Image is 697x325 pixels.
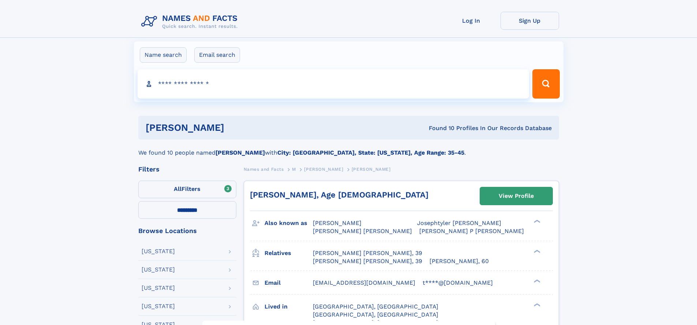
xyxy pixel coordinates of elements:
[244,165,284,174] a: Names and Facts
[304,167,343,172] span: [PERSON_NAME]
[480,187,552,205] a: View Profile
[419,228,524,234] span: [PERSON_NAME] P [PERSON_NAME]
[138,12,244,32] img: Logo Names and Facts
[304,165,343,174] a: [PERSON_NAME]
[499,188,534,204] div: View Profile
[532,302,541,307] div: ❯
[326,124,552,132] div: Found 10 Profiles In Our Records Database
[146,123,327,132] h1: [PERSON_NAME]
[430,257,489,265] a: [PERSON_NAME], 60
[265,277,313,289] h3: Email
[265,300,313,313] h3: Lived in
[532,278,541,283] div: ❯
[250,190,428,199] a: [PERSON_NAME], Age [DEMOGRAPHIC_DATA]
[142,248,175,254] div: [US_STATE]
[138,140,559,157] div: We found 10 people named with .
[140,47,187,63] label: Name search
[138,228,236,234] div: Browse Locations
[138,166,236,173] div: Filters
[417,219,501,226] span: Josephtyler [PERSON_NAME]
[313,249,422,257] a: [PERSON_NAME] [PERSON_NAME], 39
[265,217,313,229] h3: Also known as
[313,311,438,318] span: [GEOGRAPHIC_DATA], [GEOGRAPHIC_DATA]
[216,149,265,156] b: [PERSON_NAME]
[532,219,541,224] div: ❯
[138,69,529,99] input: search input
[277,149,464,156] b: City: [GEOGRAPHIC_DATA], State: [US_STATE], Age Range: 35-45
[532,249,541,254] div: ❯
[142,303,175,309] div: [US_STATE]
[532,69,559,99] button: Search Button
[442,12,501,30] a: Log In
[313,219,361,226] span: [PERSON_NAME]
[138,181,236,198] label: Filters
[174,185,181,192] span: All
[313,228,412,234] span: [PERSON_NAME] [PERSON_NAME]
[313,303,438,310] span: [GEOGRAPHIC_DATA], [GEOGRAPHIC_DATA]
[142,267,175,273] div: [US_STATE]
[313,279,415,286] span: [EMAIL_ADDRESS][DOMAIN_NAME]
[292,167,296,172] span: M
[194,47,240,63] label: Email search
[265,247,313,259] h3: Relatives
[142,285,175,291] div: [US_STATE]
[501,12,559,30] a: Sign Up
[352,167,391,172] span: [PERSON_NAME]
[292,165,296,174] a: M
[313,257,422,265] a: [PERSON_NAME] [PERSON_NAME], 39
